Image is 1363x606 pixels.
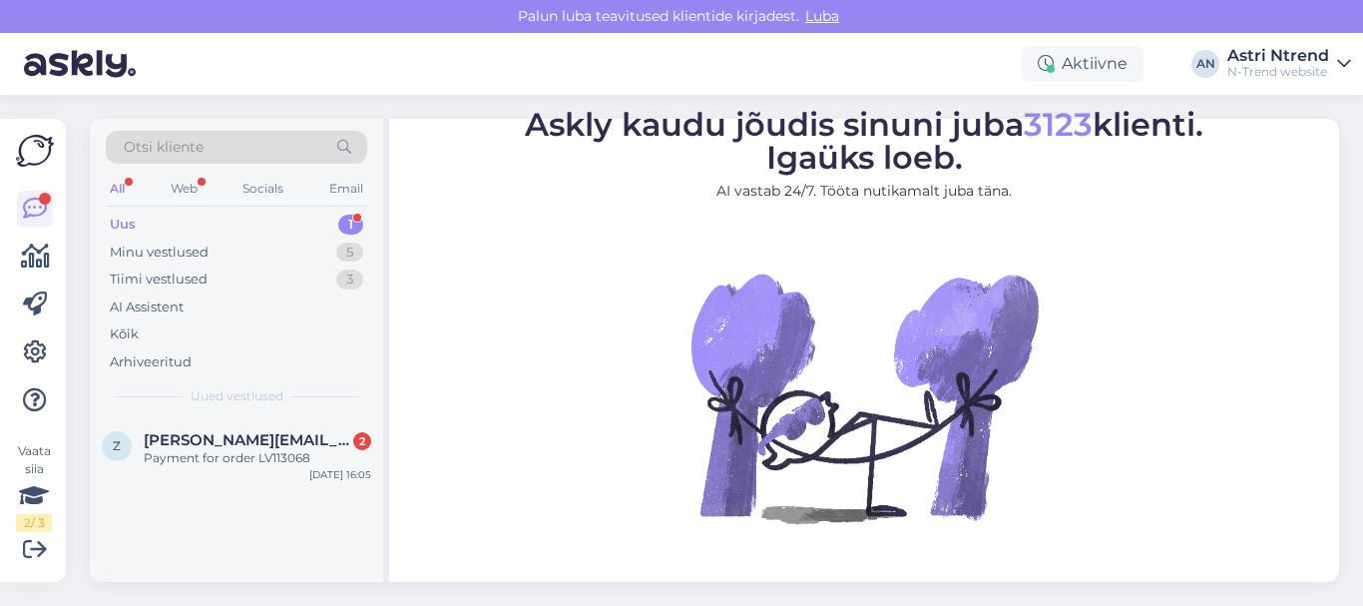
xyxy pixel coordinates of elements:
div: 2 [353,432,371,450]
div: 3 [336,270,363,290]
div: AN [1191,50,1219,78]
p: AI vastab 24/7. Tööta nutikamalt juba täna. [525,181,1203,202]
div: Astri Ntrend [1227,48,1329,64]
span: Otsi kliente [124,137,204,158]
div: Tiimi vestlused [110,270,208,290]
div: Socials [238,176,287,202]
div: 5 [336,243,363,263]
span: Z [113,438,121,453]
a: Astri NtrendN-Trend website [1227,48,1351,80]
div: 2 / 3 [16,514,52,532]
span: Uued vestlused [191,387,283,405]
div: AI Assistent [110,298,184,317]
span: Luba [799,7,845,25]
div: Kõik [110,324,139,344]
div: N-Trend website [1227,64,1329,80]
div: Web [167,176,202,202]
div: Minu vestlused [110,243,209,263]
img: No Chat active [684,218,1044,577]
div: Vaata siia [16,442,52,532]
div: Payment for order LV113068 [144,449,371,467]
img: Askly Logo [16,135,54,167]
div: 1 [338,215,363,235]
span: Zane.balode3@gmail.com [144,431,351,449]
div: Uus [110,215,136,235]
span: Askly kaudu jõudis sinuni juba klienti. Igaüks loeb. [525,105,1203,177]
div: Email [325,176,367,202]
span: 3123 [1024,105,1093,144]
div: Aktiivne [1022,46,1143,82]
div: [DATE] 16:05 [309,467,371,482]
div: Arhiveeritud [110,352,192,372]
div: All [106,176,129,202]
